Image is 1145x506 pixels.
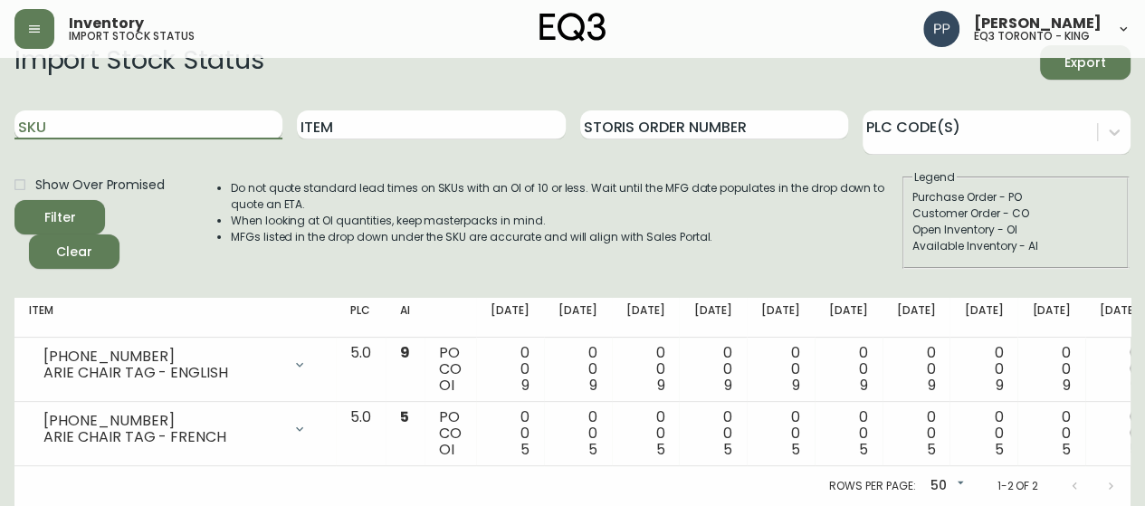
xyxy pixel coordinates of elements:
[400,406,409,427] span: 5
[626,345,665,394] div: 0 0
[29,409,321,449] div: [PHONE_NUMBER]ARIE CHAIR TAG - FRENCH
[1131,375,1139,396] span: 9
[1062,439,1071,460] span: 5
[588,439,597,460] span: 5
[439,375,454,396] span: OI
[1032,409,1071,458] div: 0 0
[14,200,105,234] button: Filter
[69,31,195,42] h5: import stock status
[883,298,950,338] th: [DATE]
[439,439,454,460] span: OI
[558,409,597,458] div: 0 0
[14,45,263,80] h2: Import Stock Status
[761,409,800,458] div: 0 0
[1017,298,1085,338] th: [DATE]
[656,375,664,396] span: 9
[491,345,530,394] div: 0 0
[539,13,606,42] img: logo
[520,439,530,460] span: 5
[723,439,732,460] span: 5
[792,375,800,396] span: 9
[626,409,665,458] div: 0 0
[29,234,119,269] button: Clear
[386,298,425,338] th: AI
[815,298,883,338] th: [DATE]
[974,16,1102,31] span: [PERSON_NAME]
[43,348,281,365] div: [PHONE_NUMBER]
[655,439,664,460] span: 5
[1100,345,1139,394] div: 0 0
[231,180,901,213] li: Do not quote standard lead times on SKUs with an OI of 10 or less. Wait until the MFG date popula...
[964,409,1003,458] div: 0 0
[558,345,597,394] div: 0 0
[747,298,815,338] th: [DATE]
[922,472,968,501] div: 50
[693,345,732,394] div: 0 0
[336,338,386,402] td: 5.0
[791,439,800,460] span: 5
[724,375,732,396] span: 9
[897,409,936,458] div: 0 0
[44,206,76,229] div: Filter
[859,439,868,460] span: 5
[693,409,732,458] div: 0 0
[43,413,281,429] div: [PHONE_NUMBER]
[949,298,1017,338] th: [DATE]
[994,439,1003,460] span: 5
[544,298,612,338] th: [DATE]
[476,298,544,338] th: [DATE]
[912,205,1119,222] div: Customer Order - CO
[231,229,901,245] li: MFGs listed in the drop down under the SKU are accurate and will align with Sales Portal.
[491,409,530,458] div: 0 0
[997,478,1038,494] p: 1-2 of 2
[336,298,386,338] th: PLC
[1054,52,1116,74] span: Export
[829,478,915,494] p: Rows per page:
[29,345,321,385] div: [PHONE_NUMBER]ARIE CHAIR TAG - ENGLISH
[612,298,680,338] th: [DATE]
[336,402,386,466] td: 5.0
[927,375,935,396] span: 9
[1063,375,1071,396] span: 9
[1040,45,1131,80] button: Export
[400,342,410,363] span: 9
[43,241,105,263] span: Clear
[1130,439,1139,460] span: 5
[995,375,1003,396] span: 9
[231,213,901,229] li: When looking at OI quantities, keep masterpacks in mind.
[974,31,1090,42] h5: eq3 toronto - king
[926,439,935,460] span: 5
[439,409,462,458] div: PO CO
[897,345,936,394] div: 0 0
[860,375,868,396] span: 9
[1032,345,1071,394] div: 0 0
[439,345,462,394] div: PO CO
[912,169,957,186] legend: Legend
[589,375,597,396] span: 9
[761,345,800,394] div: 0 0
[1100,409,1139,458] div: 0 0
[521,375,530,396] span: 9
[829,345,868,394] div: 0 0
[14,298,336,338] th: Item
[43,365,281,381] div: ARIE CHAIR TAG - ENGLISH
[912,189,1119,205] div: Purchase Order - PO
[35,176,165,195] span: Show Over Promised
[829,409,868,458] div: 0 0
[964,345,1003,394] div: 0 0
[912,238,1119,254] div: Available Inventory - AI
[912,222,1119,238] div: Open Inventory - OI
[679,298,747,338] th: [DATE]
[69,16,144,31] span: Inventory
[923,11,959,47] img: 93ed64739deb6bac3372f15ae91c6632
[43,429,281,445] div: ARIE CHAIR TAG - FRENCH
